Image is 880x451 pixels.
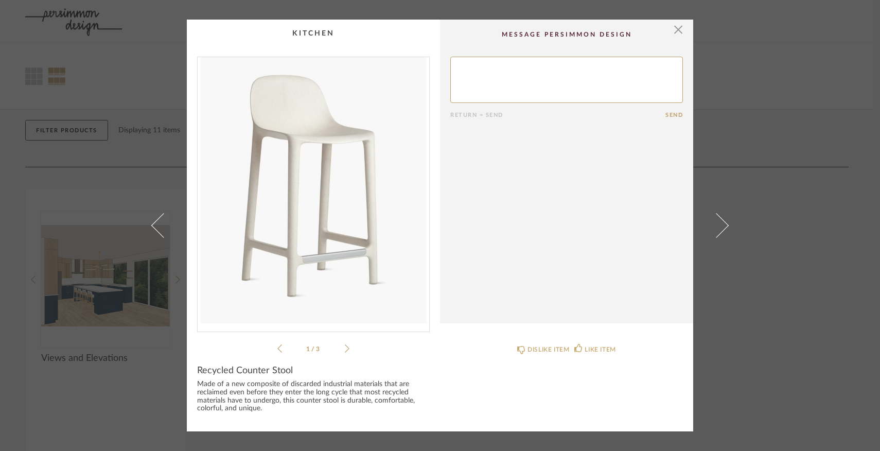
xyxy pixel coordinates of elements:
div: LIKE ITEM [585,344,615,355]
div: Return = Send [450,112,665,118]
img: 71158d1b-22d8-4e3f-b6ef-948b8c495416_1000x1000.jpg [198,57,429,323]
div: 0 [198,57,429,323]
button: Close [668,20,689,40]
span: 1 [306,346,311,352]
span: / [311,346,316,352]
button: Send [665,112,683,118]
span: 3 [316,346,321,352]
div: Made of a new composite of discarded industrial materials that are reclaimed even before they ent... [197,380,430,413]
div: DISLIKE ITEM [527,344,569,355]
span: Recycled Counter Stool [197,365,293,376]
